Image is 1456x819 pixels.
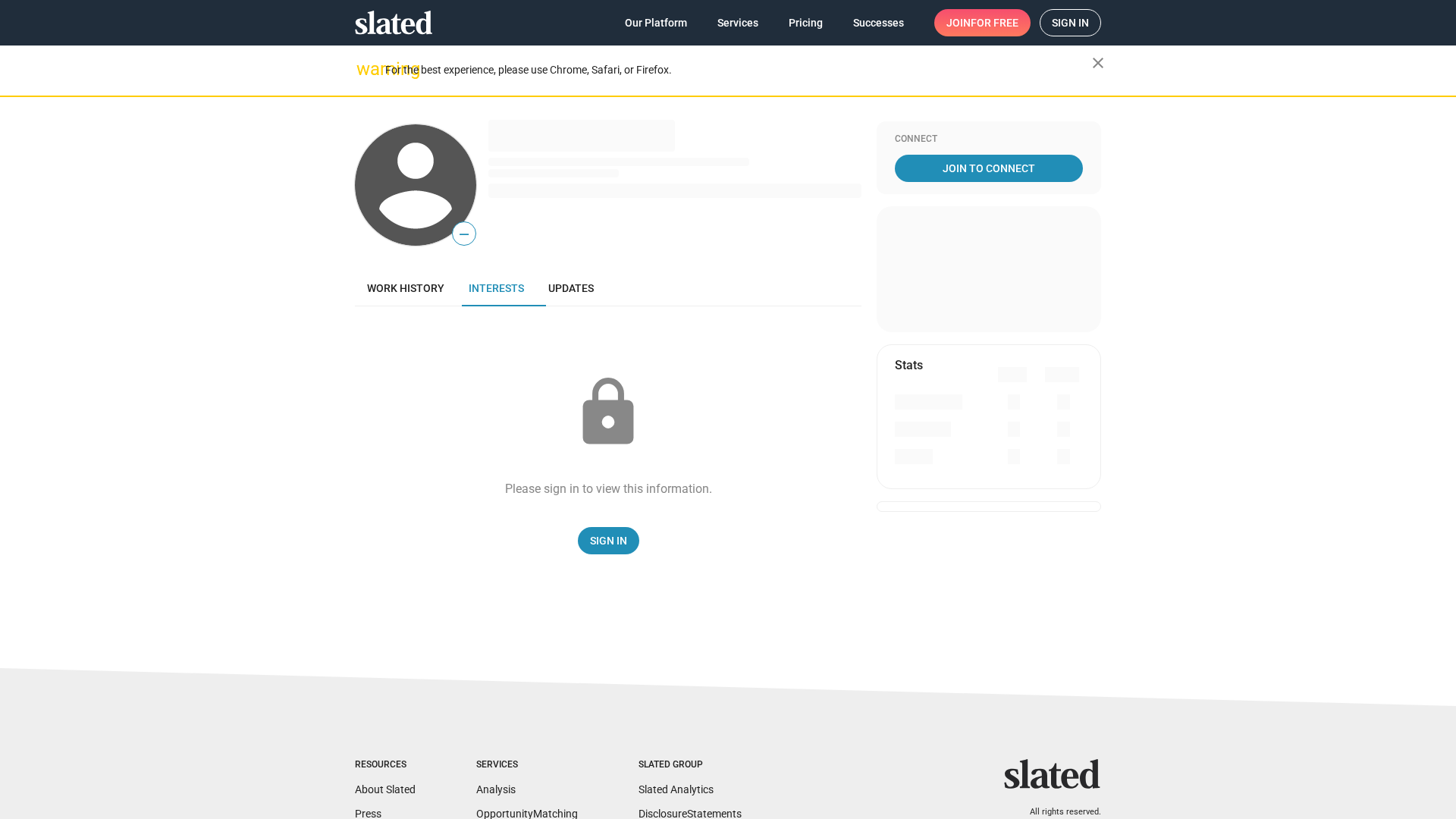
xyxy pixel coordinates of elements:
[1040,9,1101,36] a: Sign in
[898,155,1080,182] span: Join To Connect
[971,9,1018,36] span: for free
[789,9,823,36] span: Pricing
[705,9,770,36] a: Services
[590,527,627,554] span: Sign In
[367,282,444,294] span: Work history
[548,282,594,294] span: Updates
[1089,54,1107,72] mat-icon: close
[777,9,835,36] a: Pricing
[625,9,687,36] span: Our Platform
[946,9,1018,36] span: Join
[578,527,639,554] a: Sign In
[536,270,606,306] a: Updates
[639,783,714,795] a: Slated Analytics
[476,783,516,795] a: Analysis
[934,9,1031,36] a: Joinfor free
[505,481,712,497] div: Please sign in to view this information.
[895,155,1083,182] a: Join To Connect
[355,270,457,306] a: Work history
[639,759,742,771] div: Slated Group
[853,9,904,36] span: Successes
[356,60,375,78] mat-icon: warning
[355,759,416,771] div: Resources
[1052,10,1089,36] span: Sign in
[469,282,524,294] span: Interests
[895,133,1083,146] div: Connect
[385,60,1092,80] div: For the best experience, please use Chrome, Safari, or Firefox.
[570,375,646,450] mat-icon: lock
[355,783,416,795] a: About Slated
[453,224,475,244] span: —
[613,9,699,36] a: Our Platform
[895,357,923,373] mat-card-title: Stats
[717,9,758,36] span: Services
[841,9,916,36] a: Successes
[457,270,536,306] a: Interests
[476,759,578,771] div: Services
